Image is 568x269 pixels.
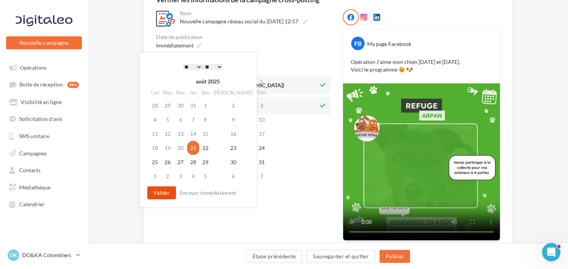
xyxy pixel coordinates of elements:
[161,155,174,169] td: 26
[187,155,199,169] td: 28
[5,163,83,176] a: Contacts
[199,112,212,127] td: 8
[161,169,174,183] td: 2
[174,98,187,112] td: 30
[255,141,268,155] td: 24
[156,42,194,49] span: Immédiatement
[187,87,199,98] th: Jeu
[19,116,62,122] span: Sollicitation d'avis
[174,169,187,183] td: 3
[5,112,83,126] a: Sollicitation d'avis
[161,87,174,98] th: Mar
[255,112,268,127] td: 10
[199,98,212,112] td: 1
[5,129,83,142] a: SMS unitaire
[5,180,83,194] a: Médiathèque
[199,141,212,155] td: 22
[161,112,174,127] td: 5
[22,251,73,259] p: DO&KA Colombiers
[20,64,47,71] span: Opérations
[187,98,199,112] td: 31
[149,127,161,141] td: 11
[19,167,41,173] span: Contacts
[174,155,187,169] td: 27
[10,251,17,259] span: DK
[161,127,174,141] td: 12
[180,18,298,24] span: Nouvelle campagne réseau social du [DATE] 12:57
[187,112,199,127] td: 7
[187,141,199,155] td: 21
[174,87,187,98] th: Mer
[246,250,303,263] button: Étape précédente
[367,40,411,48] div: Ma page Facebook
[212,98,255,112] td: 2
[5,60,83,74] a: Opérations
[174,141,187,155] td: 20
[212,112,255,127] td: 9
[379,250,410,263] button: Publier
[351,58,492,73] p: Opération J'aime mon chien [DATE] et [DATE]. Voici le programme 😉 🐶
[212,169,255,183] td: 6
[149,98,161,112] td: 28
[187,127,199,141] td: 14
[199,155,212,169] td: 29
[212,141,255,155] td: 23
[199,127,212,141] td: 15
[199,169,212,183] td: 5
[19,150,47,156] span: Campagnes
[255,127,268,141] td: 17
[174,127,187,141] td: 13
[212,127,255,141] td: 16
[156,34,330,40] div: Date de publication
[149,169,161,183] td: 1
[161,76,255,87] th: août 2025
[20,82,63,88] span: Boîte de réception
[212,87,255,98] th: [PERSON_NAME]
[199,87,212,98] th: Ven
[19,184,50,190] span: Médiathèque
[351,37,365,50] div: FB
[542,243,560,261] iframe: Intercom live chat
[6,36,82,49] button: Nouvelle campagne
[149,87,161,98] th: Lun
[212,155,255,169] td: 30
[255,155,268,169] td: 31
[255,98,268,112] td: 3
[180,11,329,16] div: Nom
[343,241,500,251] div: La prévisualisation est non-contractuelle
[149,141,161,155] td: 18
[164,61,241,72] div: :
[306,250,375,263] button: Sauvegarder et quitter
[147,186,176,199] button: Valider
[5,146,83,160] a: Campagnes
[19,201,45,207] span: Calendrier
[67,82,79,88] div: 99+
[149,155,161,169] td: 25
[6,248,82,262] a: DK DO&KA Colombiers
[161,141,174,155] td: 19
[5,197,83,210] a: Calendrier
[161,98,174,112] td: 29
[174,112,187,127] td: 6
[187,169,199,183] td: 4
[19,133,49,139] span: SMS unitaire
[177,188,240,197] button: Envoyer immédiatement
[149,112,161,127] td: 4
[5,95,83,109] a: Visibilité en ligne
[255,87,268,98] th: Dim
[5,77,83,91] a: Boîte de réception99+
[21,99,62,105] span: Visibilité en ligne
[255,169,268,183] td: 7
